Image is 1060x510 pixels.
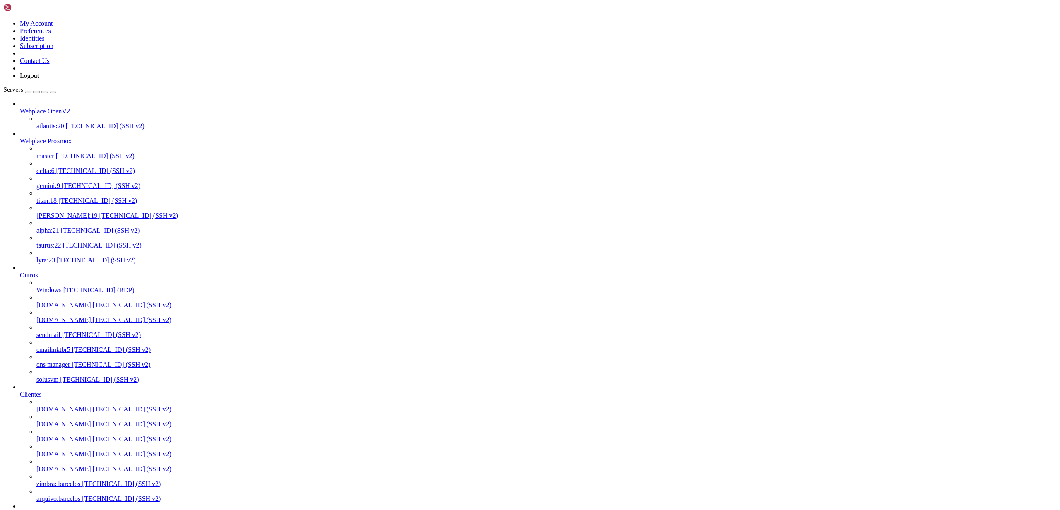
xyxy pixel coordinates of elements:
li: [DOMAIN_NAME] [TECHNICAL_ID] (SSH v2) [36,413,1057,428]
span: [TECHNICAL_ID] (SSH v2) [82,495,161,502]
span: atlantis:20 [36,123,64,130]
li: master [TECHNICAL_ID] (SSH v2) [36,145,1057,160]
span: [DOMAIN_NAME] [36,450,91,457]
li: [DOMAIN_NAME] [TECHNICAL_ID] (SSH v2) [36,309,1057,324]
li: Webplace Proxmox [20,130,1057,264]
span: Windows [36,286,62,293]
span: Servers [3,86,23,93]
span: [DOMAIN_NAME] [36,465,91,472]
li: titan:18 [TECHNICAL_ID] (SSH v2) [36,190,1057,204]
span: [TECHNICAL_ID] (SSH v2) [93,450,171,457]
a: Subscription [20,42,53,49]
span: arquivo.barcelos [36,495,80,502]
img: Shellngn [3,3,51,12]
span: [DOMAIN_NAME] [36,406,91,413]
a: Preferences [20,27,51,34]
a: [DOMAIN_NAME] [TECHNICAL_ID] (SSH v2) [36,421,1057,428]
a: Logout [20,72,39,79]
span: [TECHNICAL_ID] (SSH v2) [66,123,145,130]
a: Webplace OpenVZ [20,108,1057,115]
a: [DOMAIN_NAME] [TECHNICAL_ID] (SSH v2) [36,465,1057,473]
span: [TECHNICAL_ID] (SSH v2) [56,167,135,174]
li: solusvm [TECHNICAL_ID] (SSH v2) [36,368,1057,383]
li: dns manager [TECHNICAL_ID] (SSH v2) [36,354,1057,368]
li: [DOMAIN_NAME] [TECHNICAL_ID] (SSH v2) [36,443,1057,458]
a: [DOMAIN_NAME] [TECHNICAL_ID] (SSH v2) [36,316,1057,324]
span: dns manager [36,361,70,368]
span: Clientes [20,391,41,398]
span: [TECHNICAL_ID] (SSH v2) [63,242,142,249]
li: gemini:9 [TECHNICAL_ID] (SSH v2) [36,175,1057,190]
li: [DOMAIN_NAME] [TECHNICAL_ID] (SSH v2) [36,428,1057,443]
span: taurus:22 [36,242,61,249]
span: Webplace Proxmox [20,137,72,144]
li: Webplace OpenVZ [20,100,1057,130]
li: zimbra: barcelos [TECHNICAL_ID] (SSH v2) [36,473,1057,488]
span: [TECHNICAL_ID] (SSH v2) [56,152,135,159]
span: [TECHNICAL_ID] (SSH v2) [93,406,171,413]
a: taurus:22 [TECHNICAL_ID] (SSH v2) [36,242,1057,249]
li: taurus:22 [TECHNICAL_ID] (SSH v2) [36,234,1057,249]
a: Contact Us [20,57,50,64]
a: zimbra: barcelos [TECHNICAL_ID] (SSH v2) [36,480,1057,488]
span: [DOMAIN_NAME] [36,316,91,323]
li: Windows [TECHNICAL_ID] (RDP) [36,279,1057,294]
span: [TECHNICAL_ID] (SSH v2) [93,465,171,472]
li: sendmail [TECHNICAL_ID] (SSH v2) [36,324,1057,339]
a: sendmail [TECHNICAL_ID] (SSH v2) [36,331,1057,339]
li: Outros [20,264,1057,383]
a: dns manager [TECHNICAL_ID] (SSH v2) [36,361,1057,368]
a: [DOMAIN_NAME] [TECHNICAL_ID] (SSH v2) [36,406,1057,413]
span: [DOMAIN_NAME] [36,421,91,428]
li: Clientes [20,383,1057,503]
a: [DOMAIN_NAME] [TECHNICAL_ID] (SSH v2) [36,301,1057,309]
li: [PERSON_NAME]:19 [TECHNICAL_ID] (SSH v2) [36,204,1057,219]
span: delta:6 [36,167,55,174]
span: [TECHNICAL_ID] (SSH v2) [72,361,150,368]
a: solusvm [TECHNICAL_ID] (SSH v2) [36,376,1057,383]
span: [DOMAIN_NAME] [36,301,91,308]
a: [PERSON_NAME]:19 [TECHNICAL_ID] (SSH v2) [36,212,1057,219]
a: Windows [TECHNICAL_ID] (RDP) [36,286,1057,294]
a: atlantis:20 [TECHNICAL_ID] (SSH v2) [36,123,1057,130]
span: [TECHNICAL_ID] (SSH v2) [62,182,140,189]
a: Identities [20,35,45,42]
span: lyra:23 [36,257,55,264]
span: [PERSON_NAME]:19 [36,212,98,219]
li: lyra:23 [TECHNICAL_ID] (SSH v2) [36,249,1057,264]
li: [DOMAIN_NAME] [TECHNICAL_ID] (SSH v2) [36,398,1057,413]
span: [TECHNICAL_ID] (SSH v2) [72,346,151,353]
span: [TECHNICAL_ID] (SSH v2) [61,227,140,234]
span: [TECHNICAL_ID] (SSH v2) [93,421,171,428]
a: Servers [3,86,56,93]
li: emailmktbr5 [TECHNICAL_ID] (SSH v2) [36,339,1057,354]
span: sendmail [36,331,60,338]
a: gemini:9 [TECHNICAL_ID] (SSH v2) [36,182,1057,190]
a: Clientes [20,391,1057,398]
span: [TECHNICAL_ID] (SSH v2) [93,316,171,323]
span: emailmktbr5 [36,346,70,353]
li: alpha:21 [TECHNICAL_ID] (SSH v2) [36,219,1057,234]
span: [TECHNICAL_ID] (SSH v2) [57,257,135,264]
span: Outros [20,272,38,279]
a: delta:6 [TECHNICAL_ID] (SSH v2) [36,167,1057,175]
li: [DOMAIN_NAME] [TECHNICAL_ID] (SSH v2) [36,294,1057,309]
li: atlantis:20 [TECHNICAL_ID] (SSH v2) [36,115,1057,130]
span: gemini:9 [36,182,60,189]
li: arquivo.barcelos [TECHNICAL_ID] (SSH v2) [36,488,1057,503]
span: [TECHNICAL_ID] (SSH v2) [58,197,137,204]
span: master [36,152,54,159]
a: My Account [20,20,53,27]
a: Webplace Proxmox [20,137,1057,145]
span: [DOMAIN_NAME] [36,435,91,443]
span: solusvm [36,376,58,383]
a: master [TECHNICAL_ID] (SSH v2) [36,152,1057,160]
li: [DOMAIN_NAME] [TECHNICAL_ID] (SSH v2) [36,458,1057,473]
a: [DOMAIN_NAME] [TECHNICAL_ID] (SSH v2) [36,435,1057,443]
span: [TECHNICAL_ID] (SSH v2) [60,376,139,383]
span: [TECHNICAL_ID] (SSH v2) [93,301,171,308]
span: [TECHNICAL_ID] (SSH v2) [82,480,161,487]
a: [DOMAIN_NAME] [TECHNICAL_ID] (SSH v2) [36,450,1057,458]
span: [TECHNICAL_ID] (SSH v2) [99,212,178,219]
a: arquivo.barcelos [TECHNICAL_ID] (SSH v2) [36,495,1057,503]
